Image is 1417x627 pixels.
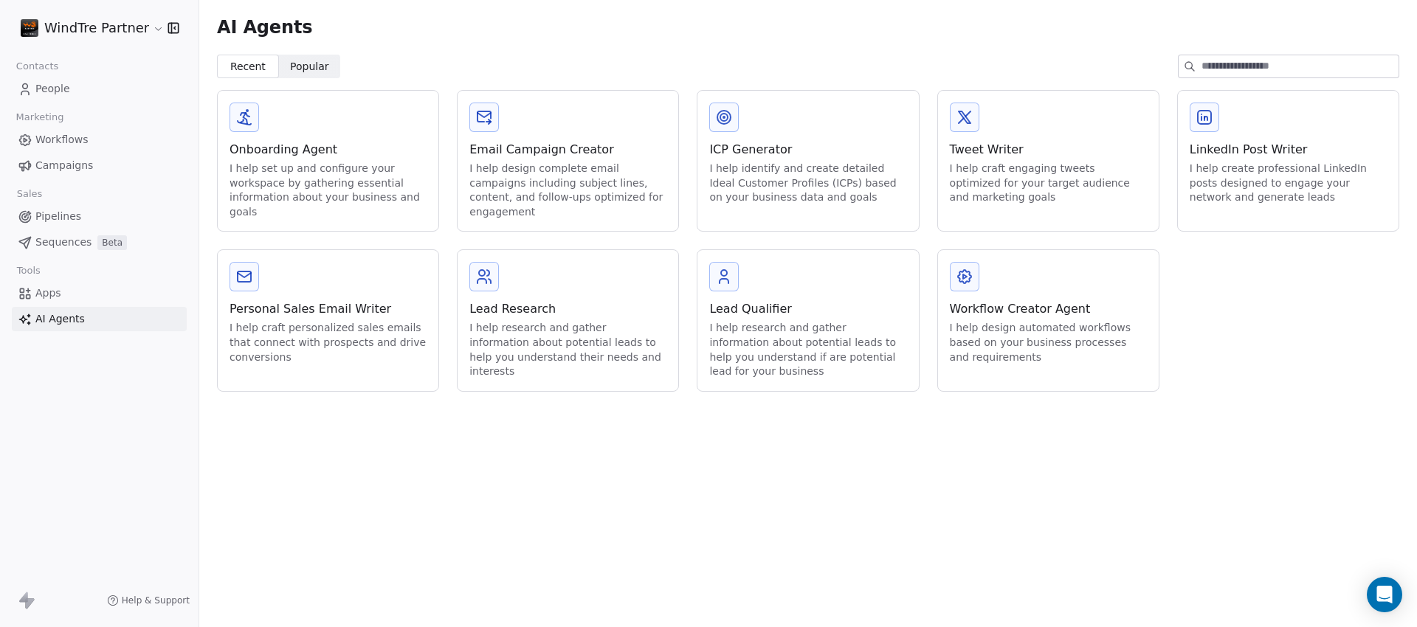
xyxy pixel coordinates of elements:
[217,16,312,38] span: AI Agents
[21,19,38,37] img: logo_bp_w3.png
[469,162,666,219] div: I help design complete email campaigns including subject lines, content, and follow-ups optimized...
[107,595,190,606] a: Help & Support
[35,209,81,224] span: Pipelines
[12,281,187,305] a: Apps
[709,321,906,378] div: I help research and gather information about potential leads to help you understand if are potent...
[230,162,427,219] div: I help set up and configure your workspace by gathering essential information about your business...
[35,235,92,250] span: Sequences
[1367,577,1402,612] div: Open Intercom Messenger
[97,235,127,250] span: Beta
[950,300,1147,318] div: Workflow Creator Agent
[10,55,65,77] span: Contacts
[35,132,89,148] span: Workflows
[12,153,187,178] a: Campaigns
[469,321,666,378] div: I help research and gather information about potential leads to help you understand their needs a...
[290,59,329,75] span: Popular
[10,260,46,282] span: Tools
[122,595,190,606] span: Help & Support
[10,106,70,128] span: Marketing
[35,81,70,97] span: People
[950,162,1147,205] div: I help craft engaging tweets optimized for your target audience and marketing goals
[709,141,906,159] div: ICP Generator
[35,311,85,327] span: AI Agents
[44,18,149,38] span: WindTre Partner
[469,300,666,318] div: Lead Research
[230,321,427,364] div: I help craft personalized sales emails that connect with prospects and drive conversions
[469,141,666,159] div: Email Campaign Creator
[12,307,187,331] a: AI Agents
[230,141,427,159] div: Onboarding Agent
[12,204,187,229] a: Pipelines
[12,230,187,254] a: SequencesBeta
[35,285,61,301] span: Apps
[230,300,427,318] div: Personal Sales Email Writer
[950,321,1147,364] div: I help design automated workflows based on your business processes and requirements
[1190,162,1387,205] div: I help create professional LinkedIn posts designed to engage your network and generate leads
[12,128,187,152] a: Workflows
[12,77,187,101] a: People
[10,183,49,205] span: Sales
[18,15,157,41] button: WindTre Partner
[1190,141,1387,159] div: LinkedIn Post Writer
[35,158,93,173] span: Campaigns
[709,300,906,318] div: Lead Qualifier
[950,141,1147,159] div: Tweet Writer
[709,162,906,205] div: I help identify and create detailed Ideal Customer Profiles (ICPs) based on your business data an...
